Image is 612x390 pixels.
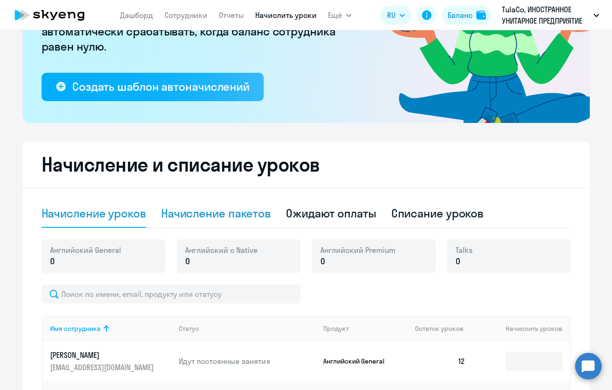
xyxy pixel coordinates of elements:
a: [PERSON_NAME][EMAIL_ADDRESS][DOMAIN_NAME] [50,350,172,373]
div: Статус [179,324,199,333]
span: 0 [320,255,325,268]
span: Английский General [50,245,121,255]
div: Остаток уроков [415,324,474,333]
th: Начислить уроков [473,316,569,341]
p: TulaCo, ИНОСТРАННОЕ УНИТАРНОЕ ПРЕДПРИЯТИЕ ТУЛА КОНСАЛТИНГ [502,4,590,26]
span: Talks [456,245,473,255]
span: RU [387,9,396,21]
img: balance [476,10,486,20]
span: Остаток уроков [415,324,464,333]
a: Сотрудники [164,10,207,20]
button: Балансbalance [442,6,491,25]
div: Ожидают оплаты [286,206,376,221]
div: Создать шаблон автоначислений [72,79,250,94]
p: Идут постоянные занятия [179,356,316,366]
span: Английский Premium [320,245,396,255]
div: Списание уроков [391,206,484,221]
span: 0 [185,255,190,268]
div: Баланс [448,9,473,21]
div: Начисление уроков [42,206,146,221]
div: Начисление пакетов [161,206,271,221]
p: Английский General [323,357,394,365]
div: Имя сотрудника [50,324,172,333]
button: Создать шаблон автоначислений [42,73,264,101]
p: [PERSON_NAME] [50,350,156,360]
td: 12 [407,341,474,381]
div: Статус [179,324,316,333]
h2: Начисление и списание уроков [42,153,571,176]
p: [EMAIL_ADDRESS][DOMAIN_NAME] [50,362,156,373]
span: 0 [50,255,55,268]
button: Ещё [328,6,352,25]
div: Продукт [323,324,349,333]
a: Отчеты [219,10,244,20]
button: TulaCo, ИНОСТРАННОЕ УНИТАРНОЕ ПРЕДПРИЯТИЕ ТУЛА КОНСАЛТИНГ [497,4,604,26]
span: Ещё [328,9,342,21]
a: Начислить уроки [255,10,317,20]
span: Английский с Native [185,245,258,255]
a: Дашборд [120,10,153,20]
button: RU [380,6,412,25]
div: Продукт [323,324,407,333]
div: Имя сотрудника [50,324,101,333]
span: 0 [456,255,460,268]
input: Поиск по имени, email, продукту или статусу [42,285,301,303]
